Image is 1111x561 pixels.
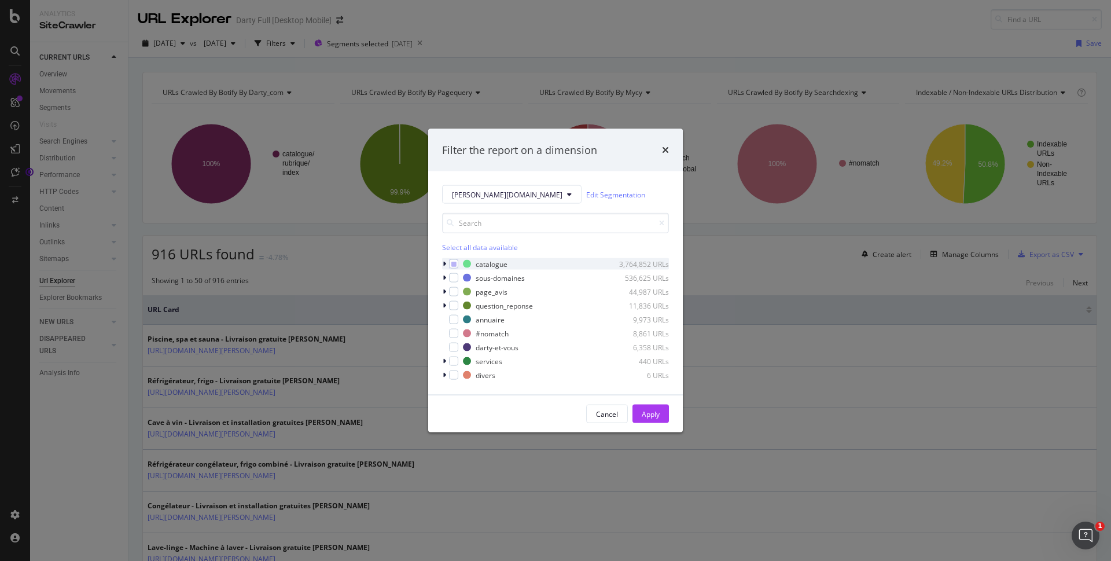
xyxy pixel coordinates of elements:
[586,405,628,423] button: Cancel
[476,300,533,310] div: question_reponse
[476,314,505,324] div: annuaire
[476,328,509,338] div: #nomatch
[476,273,525,283] div: sous-domaines
[662,142,669,157] div: times
[476,356,502,366] div: services
[1095,522,1105,531] span: 1
[428,129,683,432] div: modal
[442,243,669,252] div: Select all data available
[476,370,495,380] div: divers
[452,189,562,199] span: darty.com
[476,287,507,296] div: page_avis
[1072,522,1099,549] iframe: Intercom live chat
[612,300,669,310] div: 11,836 URLs
[596,409,618,419] div: Cancel
[612,328,669,338] div: 8,861 URLs
[612,342,669,352] div: 6,358 URLs
[476,259,507,269] div: catalogue
[586,188,645,200] a: Edit Segmentation
[612,356,669,366] div: 440 URLs
[632,405,669,423] button: Apply
[442,213,669,233] input: Search
[476,342,518,352] div: darty-et-vous
[612,273,669,283] div: 536,625 URLs
[612,259,669,269] div: 3,764,852 URLs
[442,142,597,157] div: Filter the report on a dimension
[612,370,669,380] div: 6 URLs
[642,409,660,419] div: Apply
[442,185,582,204] button: [PERSON_NAME][DOMAIN_NAME]
[612,287,669,296] div: 44,987 URLs
[612,314,669,324] div: 9,973 URLs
